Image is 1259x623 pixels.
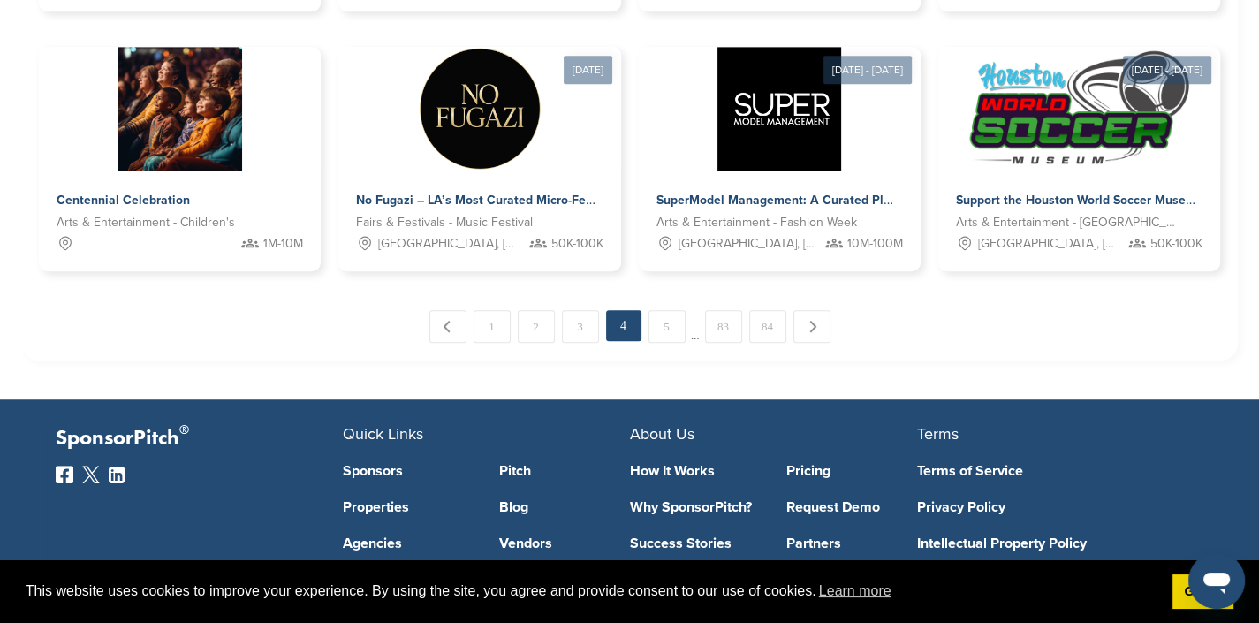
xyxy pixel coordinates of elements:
a: 3 [562,310,599,343]
img: Sponsorpitch & [717,47,841,171]
a: Intellectual Property Policy [917,536,1178,551]
img: Twitter [82,466,100,483]
div: [DATE] - [DATE] [823,56,912,84]
a: Success Stories [630,536,761,551]
iframe: Button to launch messaging window [1188,552,1245,609]
a: Pricing [786,464,917,478]
a: Next → [793,310,830,343]
a: Partners [786,536,917,551]
span: Fairs & Festivals - Music Festival [356,213,533,232]
img: Sponsorpitch & [967,47,1192,171]
span: 10M-100M [847,234,903,254]
a: Properties [343,500,474,514]
a: Request Demo [786,500,917,514]
a: 83 [705,310,742,343]
a: Sponsors [343,464,474,478]
span: Arts & Entertainment - Children's [57,213,235,232]
span: Arts & Entertainment - Fashion Week [656,213,857,232]
a: [DATE] - [DATE] Sponsorpitch & SuperModel Management: A Curated Platform For Premium Brand Alignm... [639,19,921,271]
a: 84 [749,310,786,343]
a: How It Works [630,464,761,478]
span: Terms [917,424,959,444]
span: SuperModel Management: A Curated Platform For Premium Brand Alignment [656,193,1098,208]
div: [DATE] - [DATE] [1123,56,1211,84]
a: [DATE] - [DATE] Sponsorpitch & Support the Houston World Soccer Museum Project Arts & Entertainme... [938,19,1220,271]
span: About Us [630,424,694,444]
span: … [691,310,700,342]
a: 5 [648,310,686,343]
span: ® [179,419,189,441]
img: Sponsorpitch & [118,47,242,171]
a: 1 [474,310,511,343]
span: Centennial Celebration [57,193,190,208]
a: Privacy Policy [917,500,1178,514]
span: [GEOGRAPHIC_DATA], [GEOGRAPHIC_DATA] [679,234,817,254]
span: [GEOGRAPHIC_DATA], [GEOGRAPHIC_DATA] [378,234,517,254]
span: [GEOGRAPHIC_DATA], [GEOGRAPHIC_DATA] [978,234,1117,254]
span: 50K-100K [1150,234,1202,254]
span: Arts & Entertainment - [GEOGRAPHIC_DATA] [956,213,1176,232]
a: dismiss cookie message [1172,574,1233,610]
a: Terms of Service [917,464,1178,478]
img: Sponsorpitch & [418,47,542,171]
a: Agencies [343,536,474,551]
img: Facebook [56,466,73,483]
a: Sponsorpitch & Centennial Celebration Arts & Entertainment - Children's 1M-10M [39,47,321,271]
em: 4 [606,310,641,341]
span: This website uses cookies to improve your experience. By using the site, you agree and provide co... [26,578,1158,604]
span: 1M-10M [263,234,303,254]
span: 50K-100K [551,234,603,254]
a: Why SponsorPitch? [630,500,761,514]
a: ← Previous [429,310,466,343]
span: No Fugazi – LA’s Most Curated Micro-Festival [356,193,617,208]
a: Blog [499,500,630,514]
a: Vendors [499,536,630,551]
a: Pitch [499,464,630,478]
p: SponsorPitch [56,426,343,452]
span: Quick Links [343,424,423,444]
span: Support the Houston World Soccer Museum Project [956,193,1248,208]
a: 2 [518,310,555,343]
a: learn more about cookies [816,578,894,604]
a: [DATE] Sponsorpitch & No Fugazi – LA’s Most Curated Micro-Festival Fairs & Festivals - Music Fest... [338,19,620,271]
div: [DATE] [564,56,612,84]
